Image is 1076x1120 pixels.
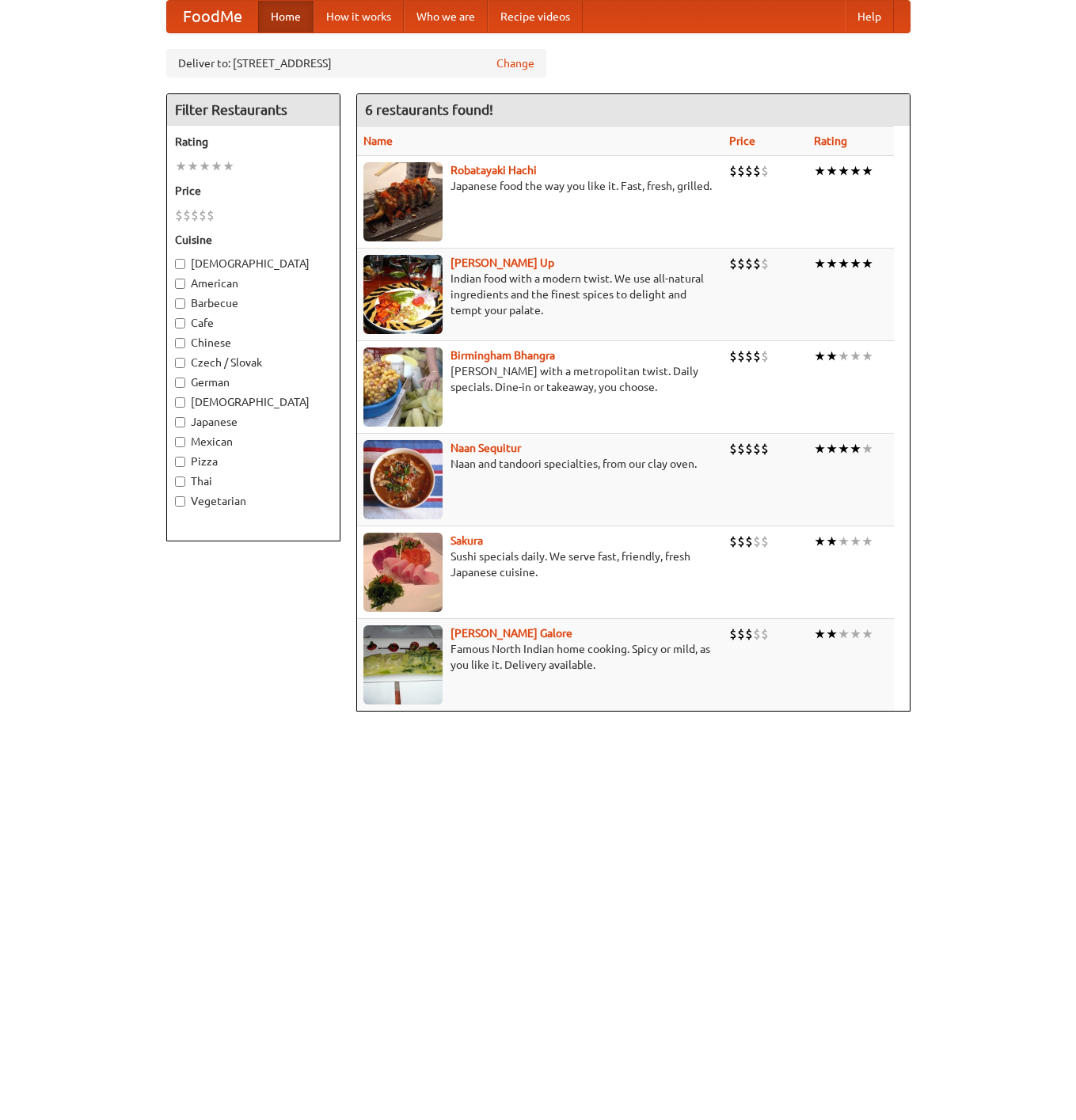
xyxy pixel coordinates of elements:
[191,207,199,224] li: $
[838,255,850,272] li: ★
[761,347,769,365] li: $
[175,476,185,487] input: Thai
[175,434,332,450] label: Mexican
[175,414,332,430] label: Japanese
[175,134,332,150] h5: Rating
[753,255,761,272] li: $
[175,394,332,410] label: [DEMOGRAPHIC_DATA]
[365,102,493,117] ng-pluralize: 6 restaurants found!
[175,417,185,427] input: Japanese
[861,533,873,550] li: ★
[737,533,745,550] li: $
[363,255,443,334] img: curryup.jpg
[175,275,332,291] label: American
[175,496,185,507] input: Vegetarian
[175,355,332,370] label: Czech / Slovak
[861,625,873,643] li: ★
[451,442,521,454] a: Naan Sequitur
[850,347,861,365] li: ★
[838,625,850,643] li: ★
[451,349,555,362] b: Birmingham Bhangra
[761,625,769,643] li: $
[363,456,717,472] p: Naan and tandoori specialties, from our clay oven.
[167,1,258,32] a: FoodMe
[826,440,838,457] li: ★
[814,533,826,550] li: ★
[838,533,850,550] li: ★
[850,533,861,550] li: ★
[451,627,572,640] a: [PERSON_NAME] Galore
[314,1,404,32] a: How it works
[363,162,443,241] img: robatayaki.jpg
[737,440,745,457] li: $
[175,315,332,331] label: Cafe
[729,162,737,180] li: $
[363,363,717,395] p: [PERSON_NAME] with a metropolitan twist. Daily specials. Dine-in or takeaway, you choose.
[451,256,554,269] b: [PERSON_NAME] Up
[861,440,873,457] li: ★
[175,207,183,224] li: $
[199,207,207,224] li: $
[826,162,838,180] li: ★
[826,533,838,550] li: ★
[175,298,185,309] input: Barbecue
[175,473,332,489] label: Thai
[814,162,826,180] li: ★
[166,49,546,78] div: Deliver to: [STREET_ADDRESS]
[363,641,717,673] p: Famous North Indian home cooking. Spicy or mild, as you like it. Delivery available.
[761,533,769,550] li: $
[363,625,443,704] img: currygalore.jpg
[363,533,443,612] img: sakura.jpg
[729,440,737,457] li: $
[729,625,737,643] li: $
[850,625,861,643] li: ★
[175,318,185,328] input: Cafe
[175,158,187,175] li: ★
[761,255,769,272] li: $
[363,440,443,519] img: naansequitur.jpg
[761,440,769,457] li: $
[729,135,755,147] a: Price
[404,1,488,32] a: Who we are
[850,255,861,272] li: ★
[175,259,185,269] input: [DEMOGRAPHIC_DATA]
[850,440,861,457] li: ★
[861,347,873,365] li: ★
[814,255,826,272] li: ★
[845,1,894,32] a: Help
[199,158,211,175] li: ★
[729,533,737,550] li: $
[496,55,534,71] a: Change
[175,457,185,467] input: Pizza
[488,1,583,32] a: Recipe videos
[861,162,873,180] li: ★
[167,94,340,126] h4: Filter Restaurants
[175,454,332,469] label: Pizza
[451,534,483,547] a: Sakura
[187,158,199,175] li: ★
[175,378,185,388] input: German
[838,347,850,365] li: ★
[175,397,185,408] input: [DEMOGRAPHIC_DATA]
[745,440,753,457] li: $
[183,207,191,224] li: $
[207,207,215,224] li: $
[814,625,826,643] li: ★
[737,162,745,180] li: $
[826,255,838,272] li: ★
[451,164,537,177] a: Robatayaki Hachi
[175,374,332,390] label: German
[753,347,761,365] li: $
[175,437,185,447] input: Mexican
[838,162,850,180] li: ★
[838,440,850,457] li: ★
[737,625,745,643] li: $
[258,1,314,32] a: Home
[814,440,826,457] li: ★
[363,549,717,580] p: Sushi specials daily. We serve fast, friendly, fresh Japanese cuisine.
[745,533,753,550] li: $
